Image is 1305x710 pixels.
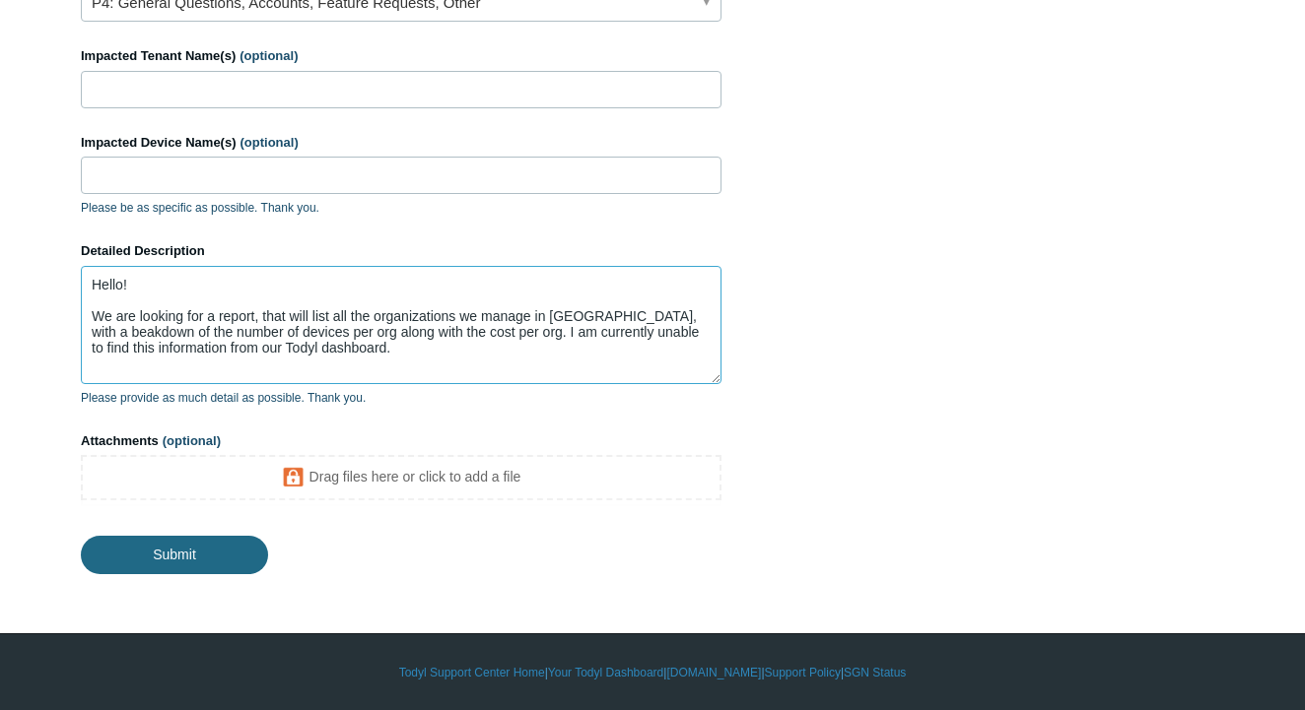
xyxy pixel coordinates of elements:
[240,135,299,150] span: (optional)
[81,389,721,407] p: Please provide as much detail as possible. Thank you.
[81,199,721,217] p: Please be as specific as possible. Thank you.
[81,431,721,451] label: Attachments
[765,664,841,681] a: Support Policy
[81,46,721,66] label: Impacted Tenant Name(s)
[81,664,1224,681] div: | | | |
[81,241,721,261] label: Detailed Description
[81,536,268,573] input: Submit
[81,133,721,153] label: Impacted Device Name(s)
[163,433,221,448] span: (optional)
[666,664,761,681] a: [DOMAIN_NAME]
[240,48,298,63] span: (optional)
[399,664,545,681] a: Todyl Support Center Home
[844,664,906,681] a: SGN Status
[548,664,663,681] a: Your Todyl Dashboard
